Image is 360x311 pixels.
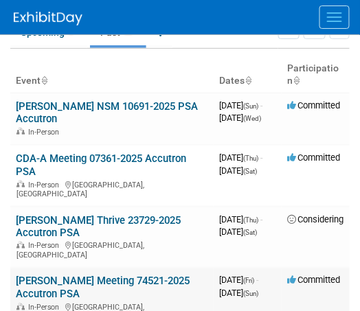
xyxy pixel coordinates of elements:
span: [DATE] [219,227,257,237]
span: (Thu) [243,216,258,224]
span: - [256,275,258,286]
span: In-Person [28,181,63,189]
a: CDA-A Meeting 07361-2025 Accutron PSA [16,152,186,178]
span: (Fri) [243,277,254,285]
img: In-Person Event [16,303,25,310]
span: Considering [287,214,344,224]
th: Event [10,57,214,93]
div: [GEOGRAPHIC_DATA], [GEOGRAPHIC_DATA] [16,240,208,260]
span: (Wed) [243,115,261,122]
span: - [260,214,262,224]
a: [PERSON_NAME] NSM 10691-2025 PSA Accutron [16,100,198,126]
span: [DATE] [219,275,258,286]
img: In-Person Event [16,181,25,187]
span: [DATE] [219,113,261,123]
span: In-Person [28,242,63,251]
span: (Sat) [243,229,257,236]
span: [DATE] [219,165,257,176]
span: [DATE] [219,214,262,224]
th: Participation [282,57,350,93]
span: (Sun) [243,102,258,110]
span: - [260,152,262,163]
span: Committed [287,152,340,163]
a: Sort by Start Date [245,75,251,86]
span: [DATE] [219,288,258,299]
a: [PERSON_NAME] Meeting 74521-2025 Accutron PSA [16,275,190,301]
button: Menu [319,5,350,29]
div: [GEOGRAPHIC_DATA], [GEOGRAPHIC_DATA] [16,178,208,199]
th: Dates [214,57,282,93]
img: ExhibitDay [14,12,82,25]
a: [PERSON_NAME] Thrive 23729-2025 Accutron PSA [16,214,181,240]
span: In-Person [28,128,63,137]
span: Committed [287,275,340,286]
span: (Thu) [243,154,258,162]
span: [DATE] [219,152,262,163]
a: Sort by Participation Type [293,75,300,86]
span: (Sun) [243,290,258,298]
img: In-Person Event [16,128,25,135]
span: - [260,100,262,111]
span: (Sat) [243,168,257,175]
img: In-Person Event [16,242,25,249]
span: Committed [287,100,340,111]
a: Sort by Event Name [41,75,47,86]
span: [DATE] [219,100,262,111]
